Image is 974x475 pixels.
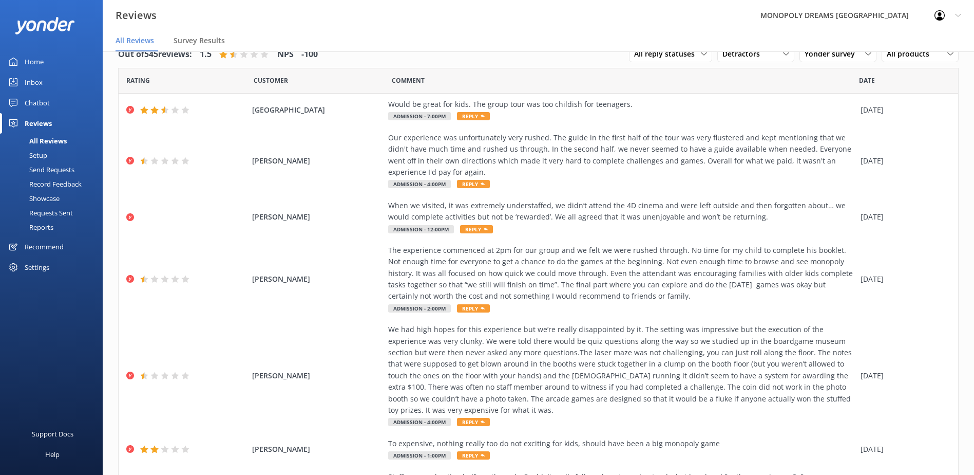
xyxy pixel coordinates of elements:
[861,104,945,116] div: [DATE]
[174,35,225,46] span: Survey Results
[277,48,294,61] h4: NPS
[457,112,490,120] span: Reply
[6,191,60,206] div: Showcase
[254,76,288,85] span: Date
[6,162,103,177] a: Send Requests
[6,162,74,177] div: Send Requests
[301,48,318,61] h4: -100
[6,177,82,191] div: Record Feedback
[252,155,383,167] span: [PERSON_NAME]
[722,48,766,60] span: Detractors
[457,418,490,426] span: Reply
[25,51,44,72] div: Home
[388,225,454,233] span: Admission - 12:00pm
[388,451,451,460] span: Admission - 1:00pm
[457,180,490,188] span: Reply
[388,99,855,110] div: Would be great for kids. The group tour was too childish for teenagers.
[118,48,192,61] h4: Out of 545 reviews:
[6,148,103,162] a: Setup
[388,180,451,188] span: Admission - 4:00pm
[25,257,49,278] div: Settings
[388,304,451,313] span: Admission - 2:00pm
[32,424,73,444] div: Support Docs
[252,211,383,223] span: [PERSON_NAME]
[15,17,74,34] img: yonder-white-logo.png
[887,48,935,60] span: All products
[861,444,945,455] div: [DATE]
[859,76,875,85] span: Date
[6,220,53,234] div: Reports
[6,134,67,148] div: All Reviews
[25,236,64,257] div: Recommend
[805,48,861,60] span: Yonder survey
[25,113,52,134] div: Reviews
[252,104,383,116] span: [GEOGRAPHIC_DATA]
[25,72,43,93] div: Inbox
[6,206,73,220] div: Requests Sent
[634,48,701,60] span: All reply statuses
[252,273,383,285] span: [PERSON_NAME]
[388,418,451,426] span: Admission - 4:00pm
[861,211,945,223] div: [DATE]
[45,444,60,465] div: Help
[388,324,855,416] div: We had high hopes for this experience but we’re really disappointed by it. The setting was impres...
[388,132,855,178] div: Our experience was unfortunately very rushed. The guide in the first half of the tour was very fl...
[6,134,103,148] a: All Reviews
[252,370,383,381] span: [PERSON_NAME]
[388,438,855,449] div: To expensive, nothing really too do not exciting for kids, should have been a big monopoly game
[457,451,490,460] span: Reply
[252,444,383,455] span: [PERSON_NAME]
[388,112,451,120] span: Admission - 7:00pm
[388,245,855,302] div: The experience commenced at 2pm for our group and we felt we were rushed through. No time for my ...
[25,93,50,113] div: Chatbot
[392,76,425,85] span: Question
[861,273,945,285] div: [DATE]
[6,177,103,191] a: Record Feedback
[457,304,490,313] span: Reply
[126,76,150,85] span: Date
[861,370,945,381] div: [DATE]
[200,48,212,61] h4: 1.5
[861,155,945,167] div: [DATE]
[6,191,103,206] a: Showcase
[6,206,103,220] a: Requests Sent
[388,200,855,223] div: When we visited, it was extremely understaffed, we didn’t attend the 4D cinema and were left outs...
[116,35,154,46] span: All Reviews
[460,225,493,233] span: Reply
[116,7,157,24] h3: Reviews
[6,220,103,234] a: Reports
[6,148,47,162] div: Setup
